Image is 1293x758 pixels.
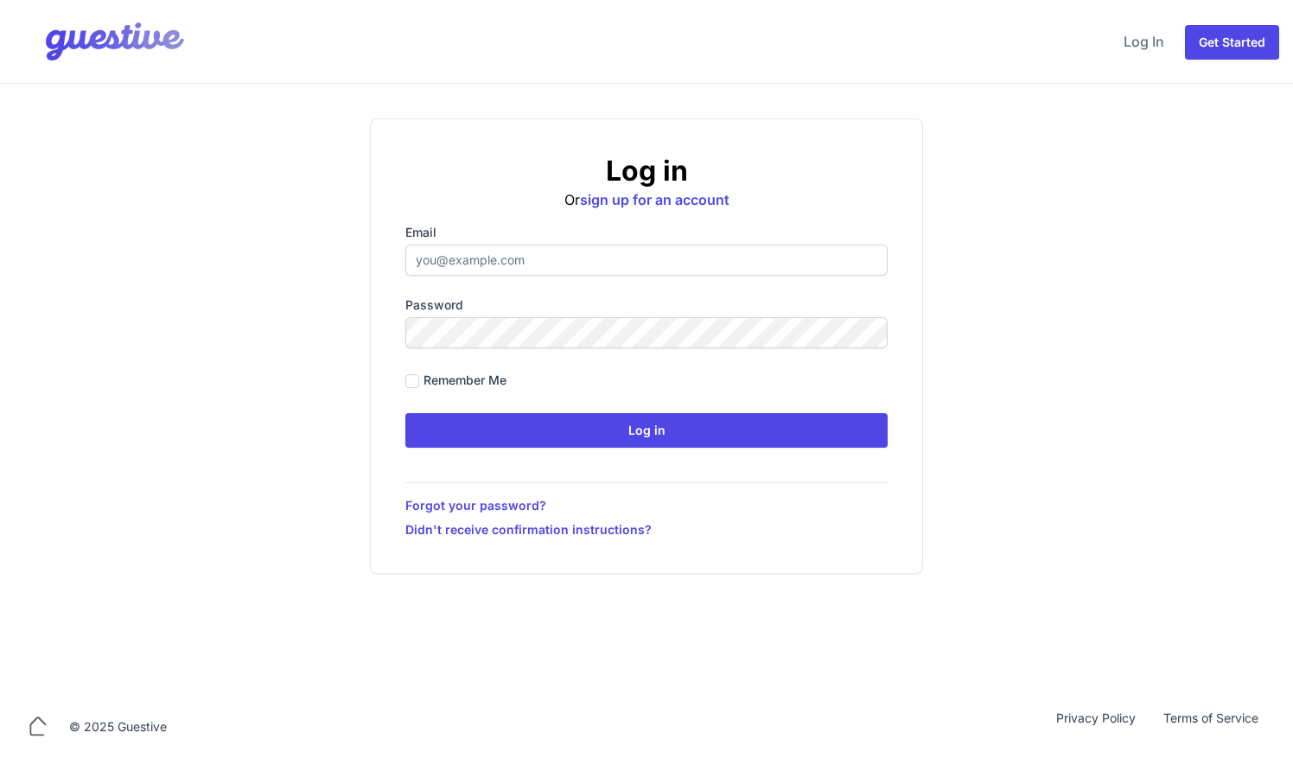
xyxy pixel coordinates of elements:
img: Your Company [14,7,188,76]
h2: Log in [405,154,888,188]
div: Or [405,154,888,210]
label: Remember me [424,372,506,389]
a: sign up for an account [580,191,729,208]
input: you@example.com [405,245,888,276]
input: Log in [405,413,888,448]
a: Privacy Policy [1042,710,1150,744]
a: Forgot your password? [405,497,888,514]
a: Terms of Service [1150,710,1272,744]
a: Get Started [1185,25,1279,60]
div: © 2025 Guestive [69,718,167,736]
a: Log In [1117,21,1171,62]
a: Didn't receive confirmation instructions? [405,521,888,538]
label: Password [405,296,888,314]
label: Email [405,224,888,241]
